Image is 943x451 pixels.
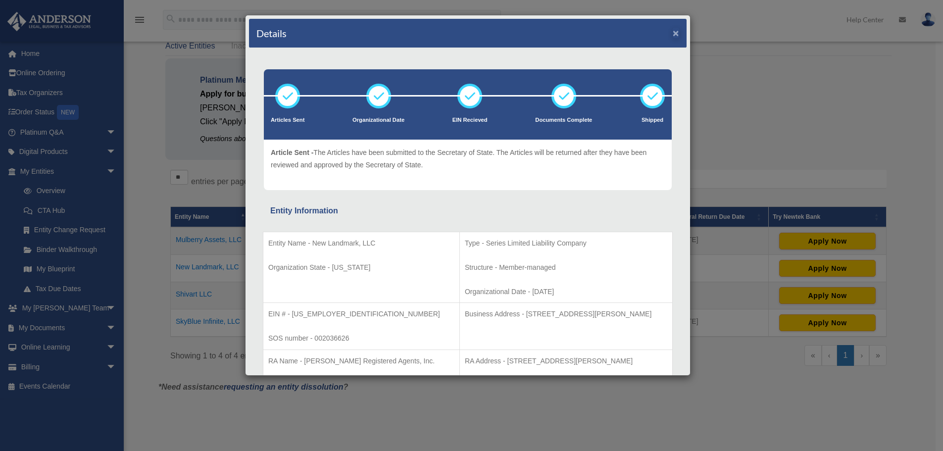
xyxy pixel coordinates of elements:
p: SOS number - 002036626 [268,332,454,345]
p: Structure - Member-managed [465,261,667,274]
div: Entity Information [270,204,665,218]
p: Shipped [640,115,665,125]
p: Organizational Date [352,115,404,125]
p: EIN Recieved [452,115,488,125]
p: Articles Sent [271,115,304,125]
p: Organizational Date - [DATE] [465,286,667,298]
button: × [673,28,679,38]
p: RA Name - [PERSON_NAME] Registered Agents, Inc. [268,355,454,367]
p: Type - Series Limited Liability Company [465,237,667,250]
p: EIN # - [US_EMPLOYER_IDENTIFICATION_NUMBER] [268,308,454,320]
p: Entity Name - New Landmark, LLC [268,237,454,250]
span: Article Sent - [271,149,313,156]
p: Documents Complete [535,115,592,125]
p: The Articles have been submitted to the Secretary of State. The Articles will be returned after t... [271,147,665,171]
p: Business Address - [STREET_ADDRESS][PERSON_NAME] [465,308,667,320]
p: Organization State - [US_STATE] [268,261,454,274]
h4: Details [256,26,287,40]
p: RA Address - [STREET_ADDRESS][PERSON_NAME] [465,355,667,367]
